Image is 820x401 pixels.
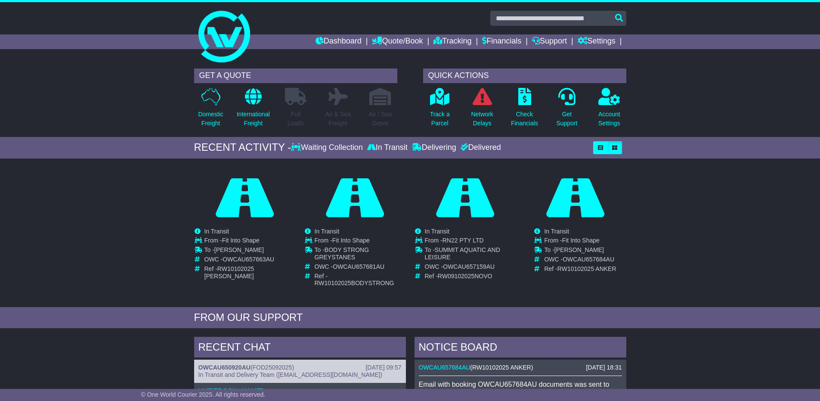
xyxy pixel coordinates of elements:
[544,228,569,235] span: In Transit
[423,68,626,83] div: QUICK ACTIONS
[236,87,270,133] a: InternationalFreight
[198,387,402,395] p: Hi [PERSON_NAME],
[511,110,538,128] p: Check Financials
[315,263,405,273] td: OWC -
[470,87,493,133] a: NetworkDelays
[223,256,274,263] span: OWCAU657663AU
[214,246,264,253] span: [PERSON_NAME]
[315,237,405,246] td: From -
[204,237,295,246] td: From -
[315,273,405,287] td: Ref -
[285,110,306,128] p: Full Loads
[194,141,291,154] div: RECENT ACTIVITY -
[419,380,622,397] p: Email with booking OWCAU657684AU documents was sent to [PERSON_NAME][EMAIL_ADDRESS][DOMAIN_NAME].
[204,228,229,235] span: In Transit
[425,246,500,261] span: SUMMIT AQUATIC AND LEISURE
[253,364,292,371] span: FOD25092025
[438,273,492,280] span: RW09102025NOVO
[198,364,402,371] div: ( )
[315,246,405,263] td: To -
[425,263,516,273] td: OWC -
[562,237,600,244] span: Fit Into Shape
[332,237,370,244] span: Fit Into Shape
[425,246,516,263] td: To -
[425,273,516,280] td: Ref -
[471,110,493,128] p: Network Delays
[204,265,295,280] td: Ref -
[365,364,401,371] div: [DATE] 09:57
[442,237,484,244] span: RN22 PTY LTD
[557,265,616,272] span: RW10102025 ANKER
[315,228,340,235] span: In Transit
[315,246,369,261] span: BODY STRONG GREYSTANES
[204,265,254,280] span: RW10102025 [PERSON_NAME]
[472,364,531,371] span: RW10102025 ANKER
[333,263,384,270] span: OWCAU657681AU
[578,34,616,49] a: Settings
[544,256,616,265] td: OWC -
[419,364,470,371] a: OWCAU657684AU
[544,246,616,256] td: To -
[410,143,458,152] div: Delivering
[237,110,270,128] p: International Freight
[415,337,626,360] div: NOTICE BOARD
[544,237,616,246] td: From -
[532,34,567,49] a: Support
[365,143,410,152] div: In Transit
[511,87,538,133] a: CheckFinancials
[204,246,295,256] td: To -
[325,110,351,128] p: Air & Sea Freight
[315,280,394,286] span: RW10102025BODYSTRONG
[425,237,516,246] td: From -
[586,364,622,371] div: [DATE] 18:31
[598,110,620,128] p: Account Settings
[419,364,622,371] div: ( )
[198,371,383,378] span: In Transit and Delivery Team ([EMAIL_ADDRESS][DOMAIN_NAME])
[194,311,626,324] div: FROM OUR SUPPORT
[194,68,397,83] div: GET A QUOTE
[291,143,365,152] div: Waiting Collection
[194,337,406,360] div: RECENT CHAT
[369,110,392,128] p: Air / Sea Depot
[482,34,521,49] a: Financials
[316,34,362,49] a: Dashboard
[433,34,471,49] a: Tracking
[222,237,260,244] span: Fit Into Shape
[458,143,501,152] div: Delivered
[141,391,266,398] span: © One World Courier 2025. All rights reserved.
[198,364,251,371] a: OWCAU650920AU
[430,110,450,128] p: Track a Parcel
[556,110,577,128] p: Get Support
[198,110,223,128] p: Domestic Freight
[198,87,223,133] a: DomesticFreight
[372,34,423,49] a: Quote/Book
[544,265,616,273] td: Ref -
[430,87,450,133] a: Track aParcel
[598,87,621,133] a: AccountSettings
[563,256,614,263] span: OWCAU657684AU
[204,256,295,265] td: OWC -
[425,228,450,235] span: In Transit
[443,263,495,270] span: OWCAU657159AU
[554,246,604,253] span: [PERSON_NAME]
[556,87,578,133] a: GetSupport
